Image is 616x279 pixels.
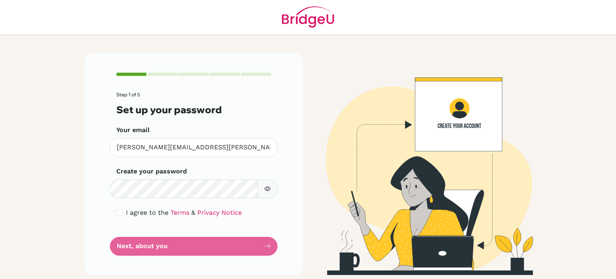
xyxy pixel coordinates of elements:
span: Step 1 of 5 [116,92,140,98]
h3: Set up your password [116,104,271,116]
span: I agree to the [126,209,168,216]
input: Insert your email* [110,138,278,157]
a: Privacy Notice [197,209,242,216]
span: & [191,209,195,216]
a: Terms [170,209,189,216]
label: Your email [116,125,150,135]
label: Create your password [116,167,187,176]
